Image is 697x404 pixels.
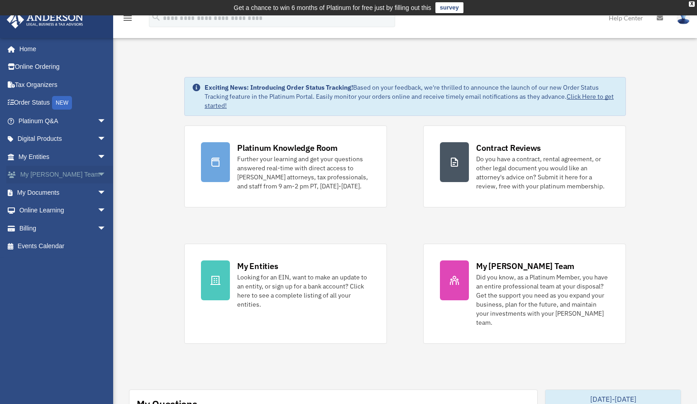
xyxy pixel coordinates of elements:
span: arrow_drop_down [97,112,115,130]
span: arrow_drop_down [97,202,115,220]
a: Digital Productsarrow_drop_down [6,130,120,148]
div: Platinum Knowledge Room [237,142,338,154]
div: Based on your feedback, we're thrilled to announce the launch of our new Order Status Tracking fe... [205,83,618,110]
img: Anderson Advisors Platinum Portal [4,11,86,29]
a: survey [435,2,463,13]
span: arrow_drop_down [97,183,115,202]
a: Contract Reviews Do you have a contract, rental agreement, or other legal document you would like... [423,125,626,207]
div: Did you know, as a Platinum Member, you have an entire professional team at your disposal? Get th... [476,273,609,327]
a: My Entitiesarrow_drop_down [6,148,120,166]
a: Tax Organizers [6,76,120,94]
i: search [151,12,161,22]
span: arrow_drop_down [97,148,115,166]
div: Further your learning and get your questions answered real-time with direct access to [PERSON_NAM... [237,154,370,191]
a: menu [122,16,133,24]
a: Online Ordering [6,58,120,76]
a: Click Here to get started! [205,92,614,110]
i: menu [122,13,133,24]
span: arrow_drop_down [97,130,115,149]
span: arrow_drop_down [97,219,115,238]
div: NEW [52,96,72,110]
div: Contract Reviews [476,142,541,154]
a: Home [6,40,115,58]
div: close [689,1,695,7]
a: Events Calendar [6,237,120,255]
a: My [PERSON_NAME] Teamarrow_drop_down [6,166,120,184]
div: Do you have a contract, rental agreement, or other legal document you would like an attorney's ad... [476,154,609,191]
strong: Exciting News: Introducing Order Status Tracking! [205,83,353,91]
div: Looking for an EIN, want to make an update to an entity, or sign up for a bank account? Click her... [237,273,370,309]
a: Platinum Knowledge Room Further your learning and get your questions answered real-time with dire... [184,125,387,207]
a: My Documentsarrow_drop_down [6,183,120,202]
img: User Pic [677,11,690,24]
a: Billingarrow_drop_down [6,219,120,237]
div: My [PERSON_NAME] Team [476,260,574,272]
div: My Entities [237,260,278,272]
div: Get a chance to win 6 months of Platinum for free just by filling out this [234,2,431,13]
a: My [PERSON_NAME] Team Did you know, as a Platinum Member, you have an entire professional team at... [423,244,626,344]
a: My Entities Looking for an EIN, want to make an update to an entity, or sign up for a bank accoun... [184,244,387,344]
a: Order StatusNEW [6,94,120,112]
a: Online Learningarrow_drop_down [6,202,120,220]
a: Platinum Q&Aarrow_drop_down [6,112,120,130]
span: arrow_drop_down [97,166,115,184]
